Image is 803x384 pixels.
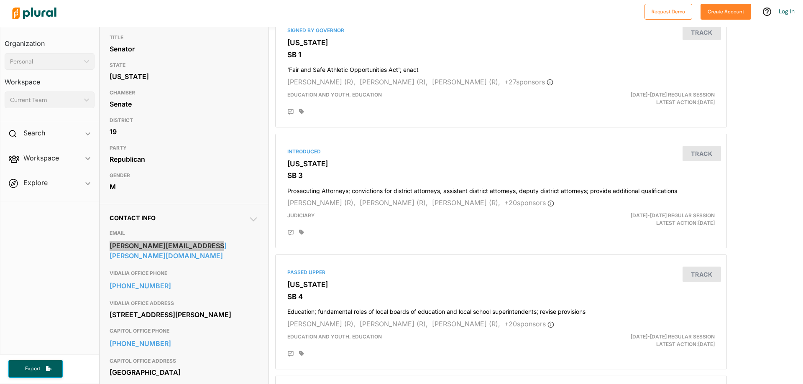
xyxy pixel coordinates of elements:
div: M [110,181,258,193]
span: [PERSON_NAME] (R), [360,78,428,86]
div: Passed Upper [287,269,715,276]
h3: SB 1 [287,51,715,59]
div: Add Position Statement [287,229,294,236]
h2: Search [23,128,45,137]
div: [US_STATE] [110,70,258,83]
div: Add Position Statement [287,109,294,115]
span: [PERSON_NAME] (R), [432,198,500,207]
span: + 20 sponsor s [504,198,554,207]
div: Signed by Governor [287,27,715,34]
a: [PHONE_NUMBER] [110,280,258,292]
h3: VIDALIA OFFICE ADDRESS [110,298,258,308]
div: Add tags [299,229,304,235]
span: [PERSON_NAME] (R), [360,320,428,328]
button: Export [8,360,63,378]
span: + 27 sponsor s [504,78,553,86]
div: [GEOGRAPHIC_DATA] [110,366,258,379]
h3: GENDER [110,170,258,181]
span: [PERSON_NAME] (R), [287,198,355,207]
span: Education and Youth, Education [287,92,382,98]
h3: TITLE [110,33,258,43]
h3: DISTRICT [110,115,258,125]
div: Personal [10,57,81,66]
div: Latest Action: [DATE] [574,212,721,227]
button: Create Account [701,4,751,20]
span: [PERSON_NAME] (R), [432,78,500,86]
div: Add Position Statement [287,351,294,357]
h3: VIDALIA OFFICE PHONE [110,268,258,278]
h3: PARTY [110,143,258,153]
span: [DATE]-[DATE] Regular Session [631,333,715,340]
a: [PHONE_NUMBER] [110,337,258,350]
h3: Organization [5,31,95,50]
div: Republican [110,153,258,165]
span: [PERSON_NAME] (R), [360,198,428,207]
span: Judiciary [287,212,315,219]
a: Log In [779,8,795,15]
span: Export [19,365,46,372]
h3: SB 3 [287,171,715,180]
span: [PERSON_NAME] (R), [287,78,355,86]
h3: EMAIL [110,228,258,238]
div: Add tags [299,351,304,356]
a: Request Demo [644,7,692,15]
button: Track [683,146,721,161]
span: [PERSON_NAME] (R), [432,320,500,328]
div: Senate [110,98,258,110]
div: Current Team [10,96,81,104]
h3: Workspace [5,70,95,88]
a: [PERSON_NAME][EMAIL_ADDRESS][PERSON_NAME][DOMAIN_NAME] [110,239,258,262]
span: [PERSON_NAME] (R), [287,320,355,328]
h3: CAPITOL OFFICE ADDRESS [110,356,258,366]
h3: CAPITOL OFFICE PHONE [110,326,258,336]
div: Latest Action: [DATE] [574,333,721,348]
span: [DATE]-[DATE] Regular Session [631,92,715,98]
span: Contact Info [110,214,156,221]
div: Latest Action: [DATE] [574,91,721,106]
span: + 20 sponsor s [504,320,554,328]
h3: CHAMBER [110,88,258,98]
div: Senator [110,43,258,55]
div: Introduced [287,148,715,155]
a: Create Account [701,7,751,15]
h3: [US_STATE] [287,160,715,168]
h4: Prosecuting Attorneys; convictions for district attorneys, assistant district attorneys, deputy d... [287,183,715,195]
span: [DATE]-[DATE] Regular Session [631,212,715,219]
h4: 'Fair and Safe Athletic Opportunities Act'; enact [287,62,715,74]
span: Education and Youth, Education [287,333,382,340]
button: Track [683,267,721,282]
div: [STREET_ADDRESS][PERSON_NAME] [110,308,258,321]
h4: Education; fundamental roles of local boards of education and local school superintendents; revis... [287,304,715,315]
button: Request Demo [644,4,692,20]
div: 19 [110,125,258,138]
h3: STATE [110,60,258,70]
h3: [US_STATE] [287,38,715,47]
button: Track [683,25,721,40]
h3: SB 4 [287,292,715,301]
h3: [US_STATE] [287,280,715,289]
div: Add tags [299,109,304,114]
